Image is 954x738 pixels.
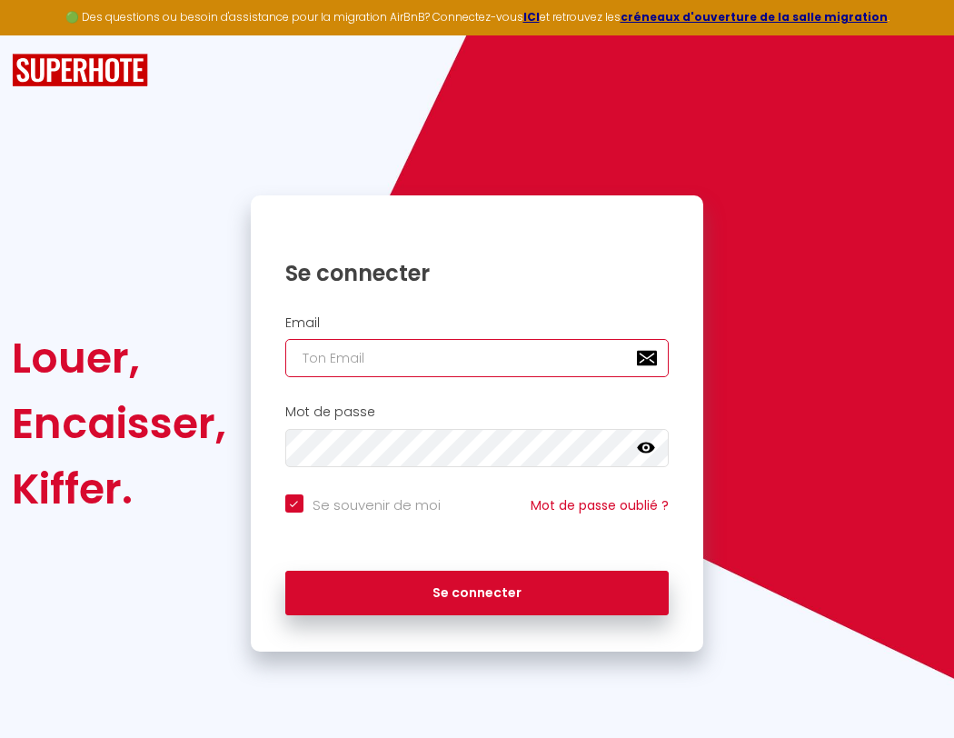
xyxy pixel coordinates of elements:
[12,391,226,456] div: Encaisser,
[285,571,670,616] button: Se connecter
[621,9,888,25] a: créneaux d'ouverture de la salle migration
[285,259,670,287] h1: Se connecter
[285,339,670,377] input: Ton Email
[285,315,670,331] h2: Email
[531,496,669,514] a: Mot de passe oublié ?
[15,7,69,62] button: Ouvrir le widget de chat LiveChat
[12,325,226,391] div: Louer,
[523,9,540,25] a: ICI
[12,54,148,87] img: SuperHote logo
[12,456,226,522] div: Kiffer.
[285,404,670,420] h2: Mot de passe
